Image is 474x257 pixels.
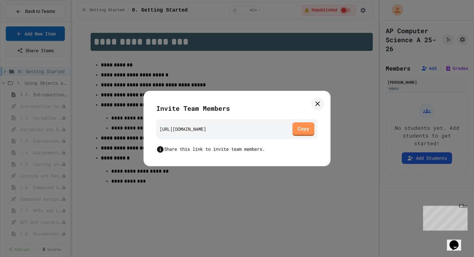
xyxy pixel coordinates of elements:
div: [URL][DOMAIN_NAME] [160,126,206,132]
iframe: chat widget [447,231,468,251]
h2: Invite Team Members [156,104,318,113]
iframe: chat widget [420,203,468,231]
div: Share this link to invite team members. [156,146,318,153]
div: Chat with us now!Close [3,3,44,41]
a: Copy [292,122,314,136]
